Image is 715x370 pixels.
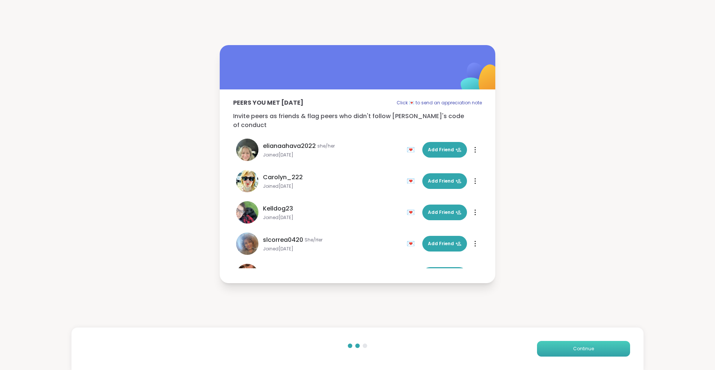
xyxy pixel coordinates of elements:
[236,170,258,192] img: Carolyn_222
[428,146,461,153] span: Add Friend
[428,240,461,247] span: Add Friend
[263,183,402,189] span: Joined [DATE]
[233,98,304,107] p: Peers you met [DATE]
[422,142,467,158] button: Add Friend
[305,237,322,243] span: She/Her
[263,246,402,252] span: Joined [DATE]
[233,112,482,130] p: Invite peers as friends & flag peers who didn't follow [PERSON_NAME]'s code of conduct
[263,204,293,213] span: Kelldog23
[263,267,298,276] span: elainaaaaa
[236,139,258,161] img: elianaahava2022
[397,98,482,107] p: Click 💌 to send an appreciation note
[443,43,517,117] img: ShareWell Logomark
[263,152,402,158] span: Joined [DATE]
[317,143,335,149] span: she/her
[422,173,467,189] button: Add Friend
[537,341,630,357] button: Continue
[407,144,418,156] div: 💌
[236,201,258,224] img: Kelldog23
[263,142,316,151] span: elianaahava2022
[407,175,418,187] div: 💌
[263,215,402,221] span: Joined [DATE]
[407,238,418,250] div: 💌
[236,233,258,255] img: slcorrea0420
[573,345,594,352] span: Continue
[236,264,258,286] img: elainaaaaa
[428,178,461,184] span: Add Friend
[422,236,467,252] button: Add Friend
[263,173,303,182] span: Carolyn_222
[428,209,461,216] span: Add Friend
[407,206,418,218] div: 💌
[422,205,467,220] button: Add Friend
[422,267,467,283] button: Add Friend
[263,235,303,244] span: slcorrea0420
